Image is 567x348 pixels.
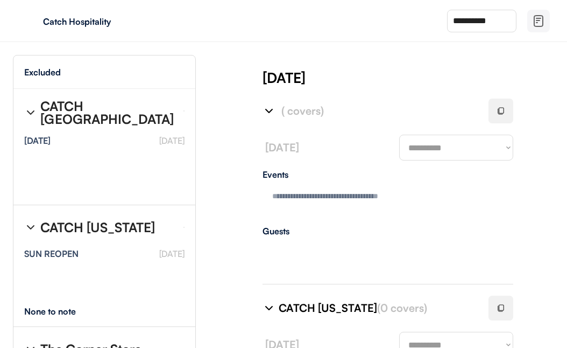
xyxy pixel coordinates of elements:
[281,104,324,117] font: ( covers)
[159,135,185,146] font: [DATE]
[263,68,567,87] div: [DATE]
[24,221,37,234] img: chevron-right%20%281%29.svg
[24,249,79,258] div: SUN REOPEN
[263,302,275,315] img: chevron-right%20%281%29.svg
[40,100,175,126] div: CATCH [GEOGRAPHIC_DATA]
[22,12,39,30] img: yH5BAEAAAAALAAAAAABAAEAAAIBRAA7
[532,15,545,27] img: file-02.svg
[24,307,96,316] div: None to note
[24,68,61,76] div: Excluded
[279,301,476,316] div: CATCH [US_STATE]
[159,248,185,259] font: [DATE]
[263,105,275,117] img: chevron-right%20%281%29.svg
[24,106,37,119] img: chevron-right%20%281%29.svg
[24,136,51,145] div: [DATE]
[377,301,427,315] font: (0 covers)
[43,17,179,26] div: Catch Hospitality
[265,141,299,154] font: [DATE]
[40,221,155,234] div: CATCH [US_STATE]
[263,227,513,235] div: Guests
[263,170,513,179] div: Events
